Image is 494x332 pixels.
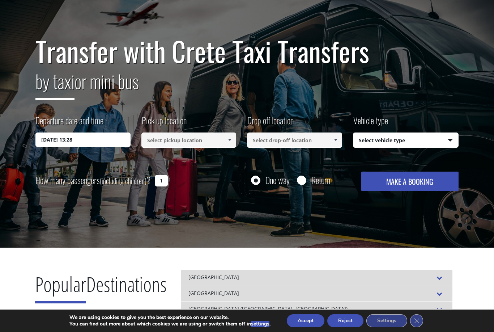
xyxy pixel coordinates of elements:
[35,172,150,189] label: How many passengers ?
[35,67,74,100] span: by taxi
[141,114,187,133] label: Pick up location
[247,133,342,148] input: Select drop-off location
[69,321,271,327] p: You can find out more about which cookies we are using or switch them off in .
[224,133,236,148] a: Show All Items
[181,301,452,317] div: [GEOGRAPHIC_DATA] ([GEOGRAPHIC_DATA], [GEOGRAPHIC_DATA])
[287,314,324,327] button: Accept
[327,314,363,327] button: Reject
[329,133,341,148] a: Show All Items
[69,314,271,321] p: We are using cookies to give you the best experience on our website.
[35,270,86,303] span: Popular
[410,314,423,327] button: Close GDPR Cookie Banner
[100,175,146,186] small: (including children)
[181,270,452,286] div: [GEOGRAPHIC_DATA]
[361,172,459,191] button: MAKE A BOOKING
[366,314,407,327] button: Settings
[35,270,167,309] h2: Destinations
[353,133,459,148] span: Select vehicle type
[247,114,294,133] label: Drop off location
[141,133,237,148] input: Select pickup location
[353,114,388,133] label: Vehicle type
[35,36,459,66] h1: Transfer with Crete Taxi Transfers
[35,114,103,133] label: Departure date and time
[181,286,452,302] div: [GEOGRAPHIC_DATA]
[251,321,269,327] button: settings
[265,176,290,185] label: One way
[35,66,459,105] h2: or mini bus
[311,176,330,185] label: Return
